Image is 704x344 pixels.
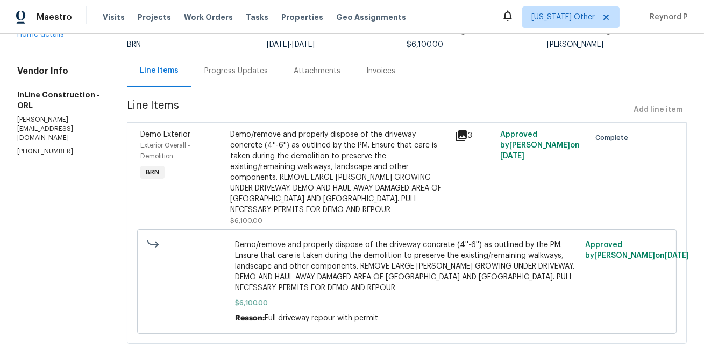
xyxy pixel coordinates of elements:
[336,12,406,23] span: Geo Assignments
[230,217,262,224] span: $6,100.00
[294,66,340,76] div: Attachments
[127,100,629,120] span: Line Items
[17,89,101,111] h5: InLine Construction - ORL
[37,12,72,23] span: Maestro
[184,12,233,23] span: Work Orders
[204,66,268,76] div: Progress Updates
[140,131,190,138] span: Demo Exterior
[140,142,190,159] span: Exterior Overall - Demolition
[604,27,613,41] span: The hpm assigned to this work order.
[17,115,101,143] p: [PERSON_NAME][EMAIL_ADDRESS][DOMAIN_NAME]
[235,314,265,322] span: Reason:
[531,12,595,23] span: [US_STATE] Other
[141,167,163,178] span: BRN
[645,12,688,23] span: Reynord P
[292,41,315,48] span: [DATE]
[17,147,101,156] p: [PHONE_NUMBER]
[281,12,323,23] span: Properties
[407,41,444,48] span: $6,100.00
[366,66,395,76] div: Invoices
[459,27,467,41] span: The total cost of line items that have been proposed by Opendoor. This sum includes line items th...
[595,132,632,143] span: Complete
[140,65,179,76] div: Line Items
[585,241,689,259] span: Approved by [PERSON_NAME] on
[267,41,315,48] span: -
[665,252,689,259] span: [DATE]
[246,13,268,21] span: Tasks
[17,66,101,76] h4: Vendor Info
[547,41,687,48] div: [PERSON_NAME]
[265,314,378,322] span: Full driveway repour with permit
[500,152,524,160] span: [DATE]
[138,12,171,23] span: Projects
[455,129,494,142] div: 3
[500,131,580,160] span: Approved by [PERSON_NAME] on
[267,41,289,48] span: [DATE]
[127,41,141,48] span: BRN
[235,298,579,308] span: $6,100.00
[17,31,64,38] a: Home details
[235,240,579,293] span: Demo/remove and properly dispose of the driveway concrete (4''-6'') as outlined by the PM. Ensure...
[103,12,125,23] span: Visits
[230,129,449,215] div: Demo/remove and properly dispose of the driveway concrete (4''-6'') as outlined by the PM. Ensure...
